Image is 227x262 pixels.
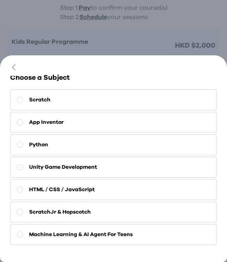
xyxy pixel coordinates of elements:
[29,96,50,104] span: Scratch
[10,112,217,133] button: App Inventor
[10,179,217,200] button: HTML / CSS / JavaScript
[29,141,48,149] span: Python
[29,163,97,171] span: Unity Game Development
[10,157,217,178] button: Unity Game Development
[29,118,64,126] span: App Inventor
[29,208,91,216] span: ScratchJr & Hopscotch
[29,231,133,238] span: Machine Learning & AI Agent For Teens
[10,89,217,110] button: Scratch
[29,186,95,194] span: HTML / CSS / JavaScript
[10,202,217,223] button: ScratchJr & Hopscotch
[10,224,217,245] button: Machine Learning & AI Agent For Teens
[10,134,217,155] button: Python
[10,72,217,83] h3: Choose a Subject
